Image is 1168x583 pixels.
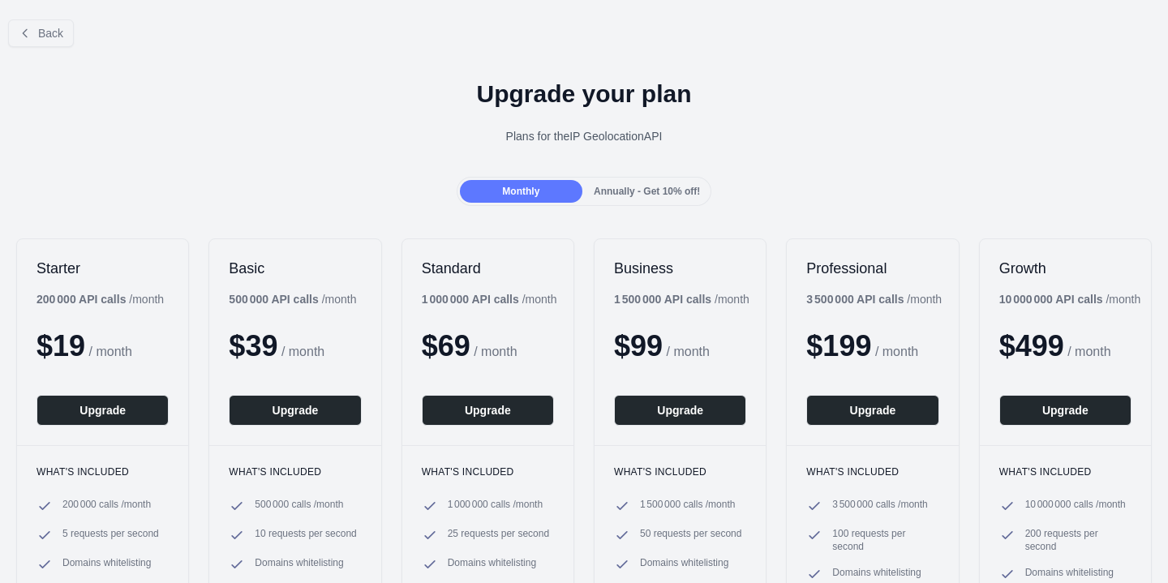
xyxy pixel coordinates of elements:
h2: Professional [806,259,938,278]
div: / month [422,291,557,307]
span: $ 499 [999,329,1064,362]
b: 1 500 000 API calls [614,293,711,306]
h2: Growth [999,259,1131,278]
div: / month [806,291,942,307]
div: / month [999,291,1141,307]
b: 1 000 000 API calls [422,293,519,306]
h2: Standard [422,259,554,278]
span: $ 99 [614,329,663,362]
div: / month [614,291,749,307]
span: $ 69 [422,329,470,362]
span: $ 199 [806,329,871,362]
b: 3 500 000 API calls [806,293,904,306]
b: 10 000 000 API calls [999,293,1103,306]
h2: Business [614,259,746,278]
